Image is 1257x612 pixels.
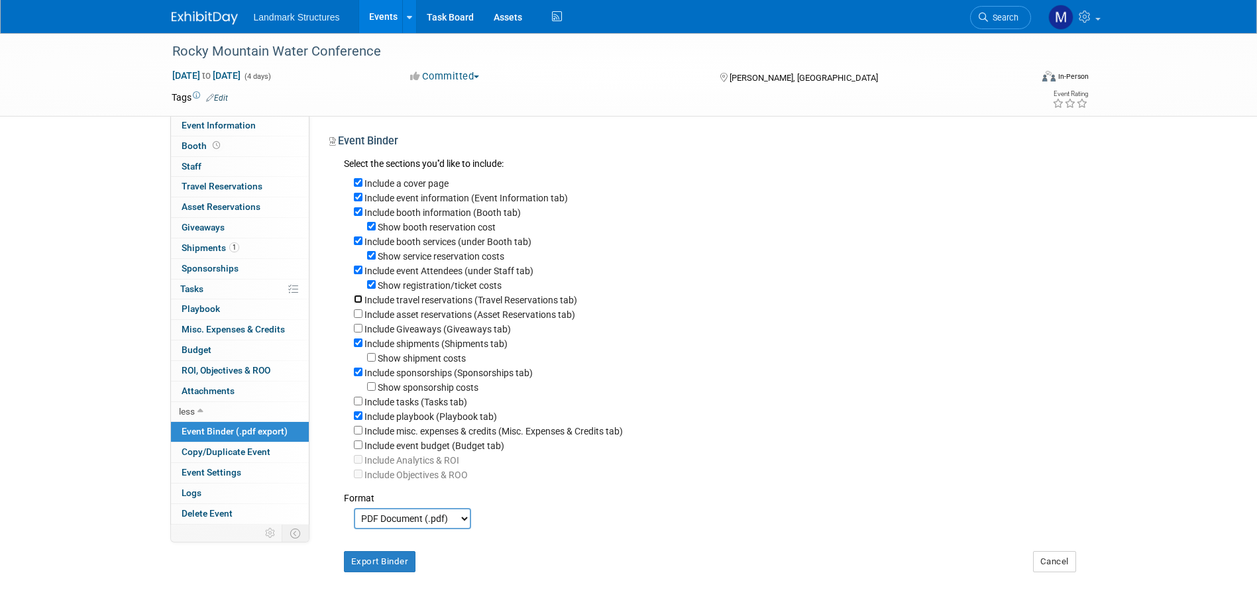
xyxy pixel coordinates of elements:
[970,6,1031,29] a: Search
[364,440,504,451] label: Include event budget (Budget tab)
[171,340,309,360] a: Budget
[354,470,362,478] input: Your ExhibitDay workspace does not have access to Analytics and ROI.
[172,11,238,25] img: ExhibitDay
[364,266,533,276] label: Include event Attendees (under Staff tab)
[179,406,195,417] span: less
[182,120,256,130] span: Event Information
[364,397,467,407] label: Include tasks (Tasks tab)
[182,242,239,253] span: Shipments
[200,70,213,81] span: to
[182,385,235,396] span: Attachments
[364,193,568,203] label: Include event information (Event Information tab)
[182,201,260,212] span: Asset Reservations
[378,382,478,393] label: Show sponsorship costs
[1048,5,1073,30] img: Maryann Tijerina
[180,283,203,294] span: Tasks
[364,207,521,218] label: Include booth information (Booth tab)
[254,12,340,23] span: Landmark Structures
[168,40,1011,64] div: Rocky Mountain Water Conference
[364,411,497,422] label: Include playbook (Playbook tab)
[171,422,309,442] a: Event Binder (.pdf export)
[364,295,577,305] label: Include travel reservations (Travel Reservations tab)
[171,463,309,483] a: Event Settings
[182,487,201,498] span: Logs
[171,442,309,462] a: Copy/Duplicate Event
[171,320,309,340] a: Misc. Expenses & Credits
[344,551,416,572] button: Export Binder
[364,426,623,436] label: Include misc. expenses & credits (Misc. Expenses & Credits tab)
[182,446,270,457] span: Copy/Duplicate Event
[171,177,309,197] a: Travel Reservations
[364,178,449,189] label: Include a cover page
[378,280,502,291] label: Show registration/ticket costs
[1052,91,1088,97] div: Event Rating
[171,136,309,156] a: Booth
[182,344,211,355] span: Budget
[1042,71,1056,81] img: Format-Inperson.png
[953,69,1089,89] div: Event Format
[364,338,508,349] label: Include shipments (Shipments tab)
[406,70,484,83] button: Committed
[171,382,309,401] a: Attachments
[378,222,496,232] label: Show booth reservation cost
[182,303,220,314] span: Playbook
[364,324,511,334] label: Include Giveaways (Giveaways tab)
[182,324,285,334] span: Misc. Expenses & Credits
[171,504,309,524] a: Delete Event
[171,402,309,422] a: less
[364,455,459,466] label: Your ExhibitDay workspace does not have access to Analytics and ROI.
[354,455,362,464] input: Your ExhibitDay workspace does not have access to Analytics and ROI.
[988,13,1018,23] span: Search
[172,70,241,81] span: [DATE] [DATE]
[182,467,241,478] span: Event Settings
[172,91,228,104] td: Tags
[364,368,533,378] label: Include sponsorships (Sponsorships tab)
[171,280,309,299] a: Tasks
[378,353,466,364] label: Show shipment costs
[282,525,309,542] td: Toggle Event Tabs
[171,299,309,319] a: Playbook
[730,73,878,83] span: [PERSON_NAME], [GEOGRAPHIC_DATA]
[171,238,309,258] a: Shipments1
[171,259,309,279] a: Sponsorships
[171,361,309,381] a: ROI, Objectives & ROO
[243,72,271,81] span: (4 days)
[364,236,531,247] label: Include booth services (under Booth tab)
[378,251,504,262] label: Show service reservation costs
[182,181,262,191] span: Travel Reservations
[171,197,309,217] a: Asset Reservations
[182,263,239,274] span: Sponsorships
[206,93,228,103] a: Edit
[344,482,1076,505] div: Format
[329,134,1076,153] div: Event Binder
[182,140,223,151] span: Booth
[182,508,233,519] span: Delete Event
[171,116,309,136] a: Event Information
[364,309,575,320] label: Include asset reservations (Asset Reservations tab)
[182,161,201,172] span: Staff
[171,157,309,177] a: Staff
[171,218,309,238] a: Giveaways
[229,242,239,252] span: 1
[171,484,309,503] a: Logs
[344,157,1076,172] div: Select the sections you''d like to include:
[182,426,288,436] span: Event Binder (.pdf export)
[182,222,225,232] span: Giveaways
[364,470,468,480] label: Your ExhibitDay workspace does not have access to Analytics and ROI.
[1058,72,1089,81] div: In-Person
[1033,551,1076,572] button: Cancel
[210,140,223,150] span: Booth not reserved yet
[182,365,270,376] span: ROI, Objectives & ROO
[259,525,282,542] td: Personalize Event Tab Strip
